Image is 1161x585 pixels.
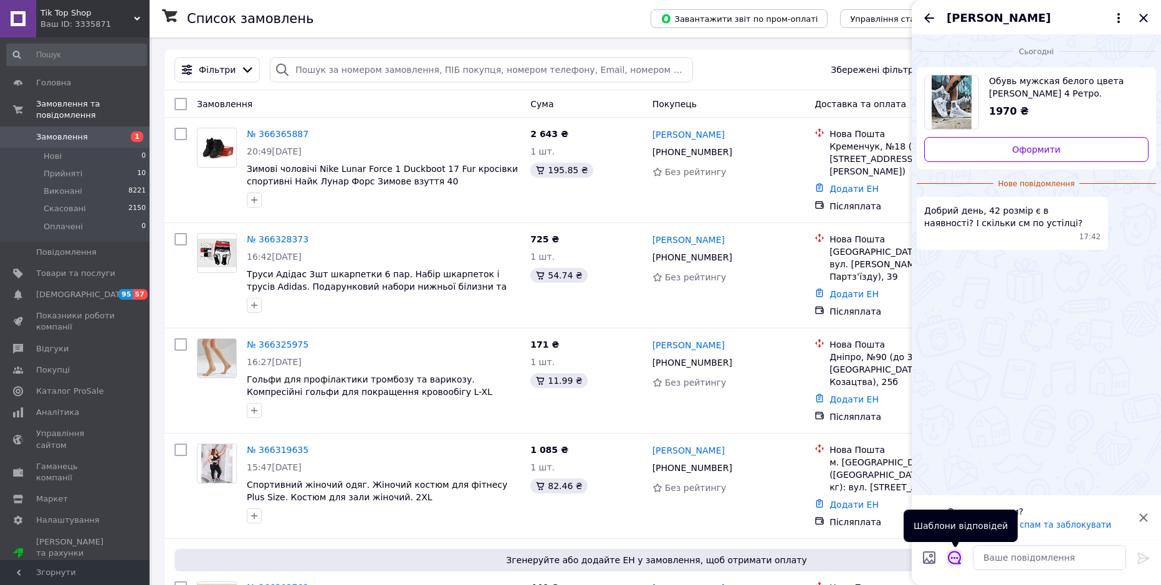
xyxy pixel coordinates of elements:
[197,128,237,168] a: Фото товару
[652,339,725,351] a: [PERSON_NAME]
[247,269,507,304] span: Труси Адідас 3шт шкарпетки 6 пар. Набір шкарпеток і трусів Adidas. Подарунковий набори нижньої бі...
[829,200,1000,212] div: Післяплата
[651,9,828,28] button: Завантажити звіт по пром-оплаті
[36,536,115,571] span: [PERSON_NAME] та рахунки
[247,164,518,186] a: Зимові чоловічі Nike Lunar Force 1 Duckboot 17 Fur кросівки спортивні Найк Лунар Форс Зимове взут...
[36,461,115,483] span: Гаманець компанії
[947,10,1126,26] button: [PERSON_NAME]
[650,249,735,266] div: [PHONE_NUMBER]
[917,45,1156,57] div: 12.10.2025
[650,143,735,161] div: [PHONE_NUMBER]
[530,129,568,139] span: 2 643 ₴
[947,549,963,566] button: Відкрити шаблони відповідей
[197,338,237,378] a: Фото товару
[815,99,906,109] span: Доставка та оплата
[829,289,879,299] a: Додати ЕН
[247,234,308,244] a: № 366328373
[36,515,100,526] span: Налаштування
[947,10,1051,26] span: [PERSON_NAME]
[36,386,103,397] span: Каталог ProSale
[247,146,302,156] span: 20:49[DATE]
[989,75,1139,100] span: Обувь мужская белого цвета [PERSON_NAME] 4 Ретро. Кроссовки для парней Nike Air [PERSON_NAME] 4 W...
[36,268,115,279] span: Товари та послуги
[270,57,693,82] input: Пошук за номером замовлення, ПІБ покупця, номером телефону, Email, номером накладної
[829,456,1000,493] div: м. [GEOGRAPHIC_DATA] ([GEOGRAPHIC_DATA].), №101 (до 30 кг): вул. [STREET_ADDRESS]
[530,99,553,109] span: Cума
[530,478,587,493] div: 82.46 ₴
[36,77,71,88] span: Головна
[850,14,945,24] span: Управління статусами
[247,445,308,455] a: № 366319635
[829,128,1000,140] div: Нова Пошта
[247,462,302,472] span: 15:47[DATE]
[665,272,727,282] span: Без рейтингу
[141,151,146,162] span: 0
[133,289,147,300] span: 57
[650,459,735,477] div: [PHONE_NUMBER]
[829,140,1000,178] div: Кременчук, №18 (до 30 кг): вул. [STREET_ADDRESS] (заїзд з вул. І. [PERSON_NAME])
[829,233,1000,245] div: Нова Пошта
[247,480,507,502] span: Спортивний жіночий одяг. Жіночий костюм для фітнесу Plus Size. Костюм для зали жіночий. 2XL
[829,245,1000,283] div: [GEOGRAPHIC_DATA], №3 (до 200 кг): вул. [PERSON_NAME] (ран. 19-го Партз’їзду), 39
[530,340,559,350] span: 171 ₴
[829,500,879,510] a: Додати ЕН
[141,221,146,232] span: 0
[179,554,1134,566] span: Згенеруйте або додайте ЕН у замовлення, щоб отримати оплату
[530,462,555,472] span: 1 шт.
[829,351,1000,388] div: Дніпро, №90 (до 30 кг): вул. [GEOGRAPHIC_DATA] (ран. Червоного Козацтва), 25б
[128,186,146,197] span: 8221
[652,128,725,141] a: [PERSON_NAME]
[947,520,1111,530] button: Повідомити про спам та заблокувати
[1079,232,1101,242] span: 17:42 12.10.2025
[665,167,727,177] span: Без рейтингу
[36,559,115,570] div: Prom топ
[198,339,236,378] img: Фото товару
[530,146,555,156] span: 1 шт.
[904,510,1018,542] div: Шаблони відповідей
[922,11,937,26] button: Назад
[1136,11,1151,26] button: Закрити
[247,374,492,397] a: Гольфи для профілактики тромбозу та варикозу. Компресійні гольфи для покращення кровообігу L-XL
[665,483,727,493] span: Без рейтингу
[924,204,1101,229] span: Добрий день, 42 розмір є в наявності? І скільки см по устілці?
[650,354,735,371] div: [PHONE_NUMBER]
[247,357,302,367] span: 16:27[DATE]
[829,516,1000,528] div: Післяплата
[36,364,70,376] span: Покупці
[652,444,725,457] a: [PERSON_NAME]
[36,310,115,333] span: Показники роботи компанії
[829,184,879,194] a: Додати ЕН
[652,99,697,109] span: Покупець
[44,151,62,162] span: Нові
[530,445,568,455] span: 1 085 ₴
[131,131,143,142] span: 1
[840,9,955,28] button: Управління статусами
[36,428,115,450] span: Управління сайтом
[198,239,236,268] img: Фото товару
[36,407,79,418] span: Аналітика
[41,7,134,19] span: Tik Top Shop
[530,234,559,244] span: 725 ₴
[201,444,232,483] img: Фото товару
[36,493,68,505] span: Маркет
[36,98,150,121] span: Замовлення та повідомлення
[993,179,1080,189] span: Нове повідомлення
[36,343,69,354] span: Відгуки
[41,19,150,30] div: Ваш ID: 3335871
[829,394,879,404] a: Додати ЕН
[44,168,82,179] span: Прийняті
[829,444,1000,456] div: Нова Пошта
[1014,47,1059,57] span: Сьогодні
[924,137,1149,162] a: Оформити
[932,75,972,129] img: 3762032317_w80_h80_obuv-muzhskaya-belogo.jpg
[989,105,1029,117] span: 1970 ₴
[829,411,1000,423] div: Післяплата
[6,44,147,66] input: Пошук
[198,135,236,161] img: Фото товару
[530,357,555,367] span: 1 шт.
[247,252,302,262] span: 16:42[DATE]
[661,13,818,24] span: Завантажити звіт по пром-оплаті
[530,252,555,262] span: 1 шт.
